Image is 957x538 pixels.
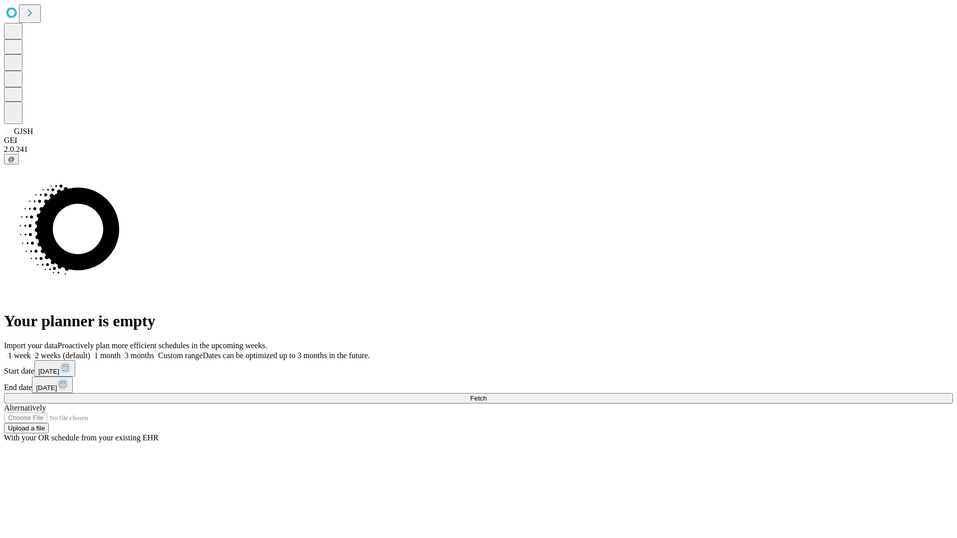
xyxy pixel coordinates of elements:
span: Custom range [158,351,202,360]
span: Fetch [470,395,486,402]
span: Dates can be optimized up to 3 months in the future. [203,351,370,360]
span: GJSH [14,127,33,135]
div: Start date [4,360,953,377]
span: [DATE] [38,368,59,375]
button: [DATE] [34,360,75,377]
button: Fetch [4,393,953,403]
span: 1 month [94,351,121,360]
button: Upload a file [4,423,49,433]
span: 1 week [8,351,31,360]
h1: Your planner is empty [4,312,953,330]
button: @ [4,154,19,164]
span: [DATE] [36,384,57,392]
span: @ [8,155,15,163]
span: Proactively plan more efficient schedules in the upcoming weeks. [58,341,267,350]
span: 2 weeks (default) [35,351,90,360]
div: GEI [4,136,953,145]
button: [DATE] [32,377,73,393]
span: Import your data [4,341,58,350]
span: 3 months [125,351,154,360]
span: With your OR schedule from your existing EHR [4,433,159,442]
div: 2.0.241 [4,145,953,154]
div: End date [4,377,953,393]
span: Alternatively [4,403,46,412]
